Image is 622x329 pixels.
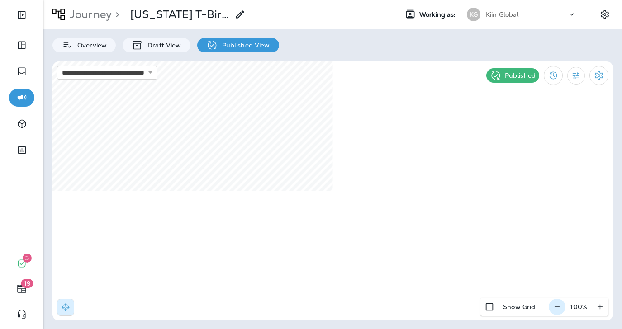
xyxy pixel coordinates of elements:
[567,67,585,85] button: Filter Statistics
[505,72,536,79] p: Published
[503,303,535,310] p: Show Grid
[218,42,270,49] p: Published View
[589,66,608,85] button: Settings
[130,8,229,21] p: [US_STATE] T-Bird Announcements
[419,11,458,19] span: Working as:
[21,279,33,288] span: 19
[73,42,107,49] p: Overview
[544,66,563,85] button: View Changelog
[23,254,32,263] span: 3
[9,6,34,24] button: Expand Sidebar
[112,8,119,21] p: >
[597,6,613,23] button: Settings
[9,254,34,273] button: 3
[66,8,112,21] p: Journey
[467,8,480,21] div: KG
[9,280,34,298] button: 19
[143,42,181,49] p: Draft View
[570,303,587,310] p: 100 %
[130,8,229,21] div: Utah T-Bird Announcements
[486,11,519,18] p: Kiin Global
